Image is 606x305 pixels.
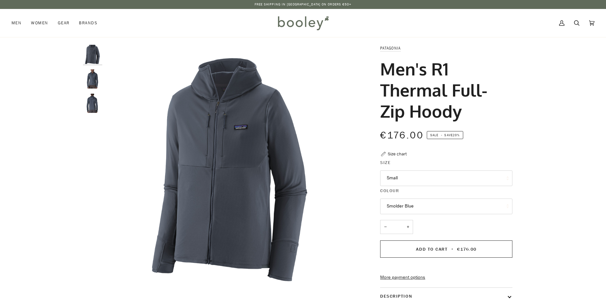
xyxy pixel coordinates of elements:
[380,288,512,305] button: Description
[58,20,70,26] span: Gear
[275,14,331,32] img: Booley
[380,45,401,51] a: Patagonia
[380,220,390,234] button: −
[83,69,102,89] img: Patagonia Men's R1 Thermal Full-Zip Hoody Smolder Blue - Booley Galway
[12,9,26,37] a: Men
[105,45,358,298] img: Patagonia Men&#39;s R1 Thermal Full-Zip Hoody Smolder Blue - Booley Galway
[53,9,74,37] a: Gear
[388,151,407,157] div: Size chart
[380,274,512,281] a: More payment options
[380,220,413,234] input: Quantity
[380,58,508,121] h1: Men's R1 Thermal Full-Zip Hoody
[380,199,512,214] button: Smolder Blue
[380,129,424,142] span: €176.00
[457,246,477,252] span: €176.00
[449,246,456,252] span: •
[12,20,21,26] span: Men
[380,240,512,258] button: Add to Cart • €176.00
[26,9,53,37] a: Women
[74,9,102,37] a: Brands
[380,170,512,186] button: Small
[427,131,463,139] span: Save
[416,246,448,252] span: Add to Cart
[83,45,102,64] img: Patagonia Men's R1 Thermal Full-Zip Hoody Smolder Blue - Booley Galway
[430,133,438,137] span: Sale
[439,133,444,137] em: •
[380,159,391,166] span: Size
[255,2,352,7] p: Free Shipping in [GEOGRAPHIC_DATA] on Orders €50+
[380,187,399,194] span: Colour
[453,133,460,137] span: 20%
[403,220,413,234] button: +
[105,45,358,298] div: Patagonia Men's R1 Thermal Full-Zip Hoody Smolder Blue - Booley Galway
[79,20,97,26] span: Brands
[83,94,102,113] img: Patagonia Men's R1 Thermal Full-Zip Hoody Smolder Blue - Booley Galway
[31,20,48,26] span: Women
